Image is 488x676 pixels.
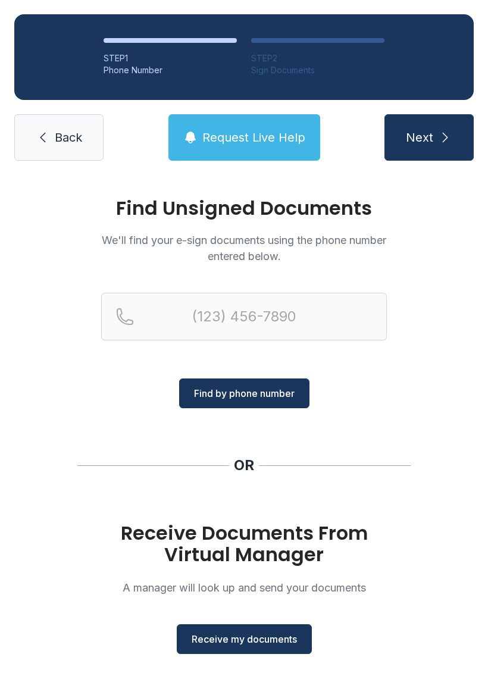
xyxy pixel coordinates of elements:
[251,64,384,76] div: Sign Documents
[192,632,297,646] span: Receive my documents
[251,52,384,64] div: STEP 2
[406,129,433,146] span: Next
[104,64,237,76] div: Phone Number
[234,456,254,475] div: OR
[101,522,387,565] h1: Receive Documents From Virtual Manager
[101,199,387,218] h1: Find Unsigned Documents
[55,129,82,146] span: Back
[194,386,295,400] span: Find by phone number
[104,52,237,64] div: STEP 1
[101,293,387,340] input: Reservation phone number
[101,232,387,264] p: We'll find your e-sign documents using the phone number entered below.
[202,129,305,146] span: Request Live Help
[101,580,387,596] p: A manager will look up and send your documents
